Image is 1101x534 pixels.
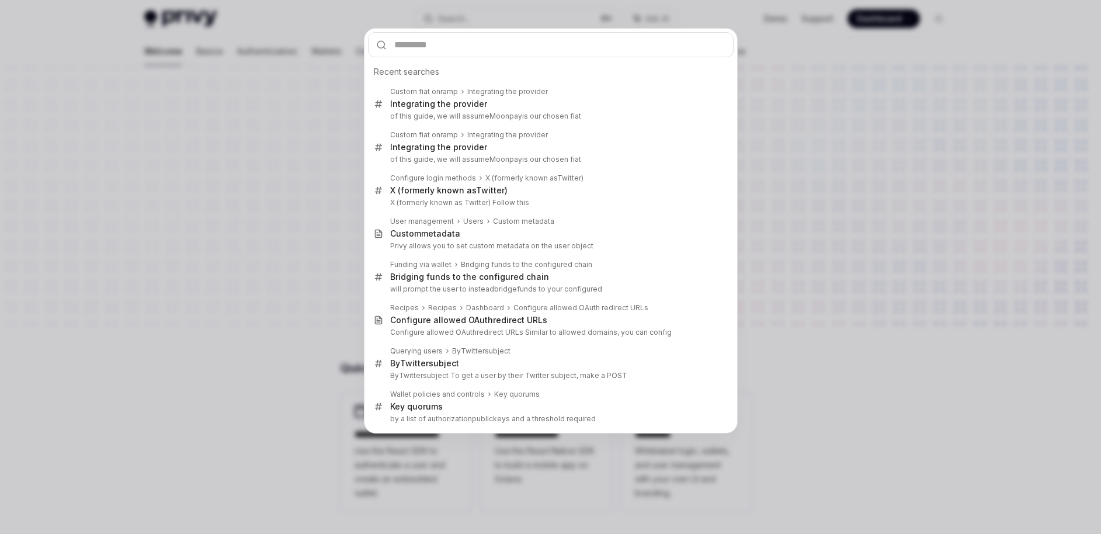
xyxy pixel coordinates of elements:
div: By subject [390,358,459,369]
div: Custom metadata [493,217,554,226]
b: Twit [476,185,494,195]
p: Configure allowed OAuth ct URLs Similar to allowed domains, you can config [390,328,709,337]
div: Recipes [428,303,457,313]
p: will prompt the user to instead funds to your configured [390,285,709,294]
p: by a list of authorization keys and a threshold required [390,414,709,424]
div: Integrating the provider [467,87,548,96]
div: Custom fiat onramp [390,87,458,96]
b: Twitter [461,346,485,355]
div: Custom [390,228,460,239]
span: Recent searches [374,66,439,78]
div: Configure allowed OAuth ct URLs [390,315,547,325]
div: Integrating the provider [390,99,487,109]
b: public [472,414,493,423]
b: metadata [421,228,460,238]
b: bridge [494,285,517,293]
p: of this guide, we will assume is our chosen fiat [390,155,709,164]
div: Key quorums [494,390,540,399]
b: redire [477,328,497,337]
p: of this guide, we will assume is our chosen fiat [390,112,709,121]
div: Users [463,217,484,226]
b: Moonpay [489,112,522,120]
div: By subject [452,346,510,356]
p: X (formerly known as Twitter) Follow this [390,198,709,207]
div: Wallet policies and controls [390,390,485,399]
div: Configure allowed OAuth redirect URLs [513,303,648,313]
b: Twitter [399,371,423,380]
p: Privy allows you to set custom metadata on the user object [390,241,709,251]
div: X (formerly known as ter) [485,174,584,183]
div: Funding via wallet [390,260,451,269]
b: Twit [557,174,572,182]
div: User management [390,217,454,226]
div: Integrating the provider [390,142,487,152]
div: Integrating the provider [467,130,548,140]
div: Configure login methods [390,174,476,183]
div: Bridging funds to the configured chain [390,272,549,282]
p: By subject To get a user by their Twitter subject, make a POST [390,371,709,380]
div: Recipes [390,303,419,313]
div: Custom fiat onramp [390,130,458,140]
div: Querying users [390,346,443,356]
div: Dashboard [466,303,504,313]
div: X (formerly known as ter) [390,185,508,196]
b: Moonpay [489,155,522,164]
div: Key quorums [390,401,443,412]
b: redire [493,315,517,325]
b: Twitter [400,358,429,368]
div: Bridging funds to the configured chain [461,260,592,269]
